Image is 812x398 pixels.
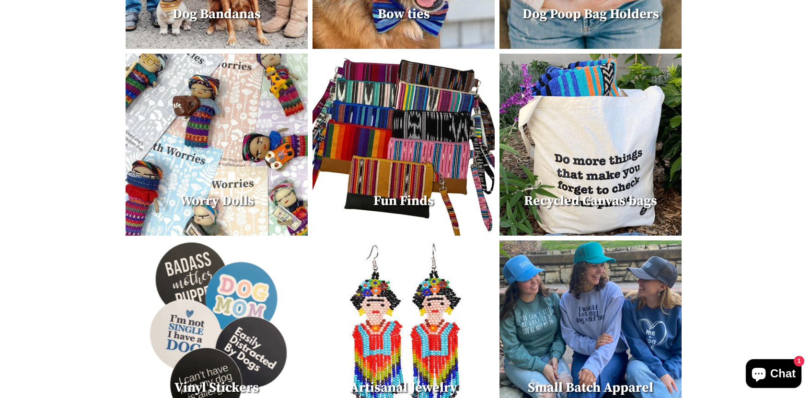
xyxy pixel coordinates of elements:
[528,379,653,396] span: Small Batch Apparel
[373,193,434,209] span: Fun Finds
[173,6,261,23] span: Dog Bandanas
[350,379,457,396] span: Artisanal Jewelry
[378,6,430,23] span: Bow ties
[180,193,254,209] span: Worry Dolls
[313,54,495,244] a: Fun Finds
[743,359,804,390] inbox-online-store-chat: Shopify online store chat
[499,54,682,244] a: Recycled Canvas bags
[174,379,259,396] span: Vinyl Stickers
[522,6,659,23] span: Dog Poop Bag Holders
[524,193,657,209] span: Recycled Canvas bags
[126,54,308,244] a: Worry Dolls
